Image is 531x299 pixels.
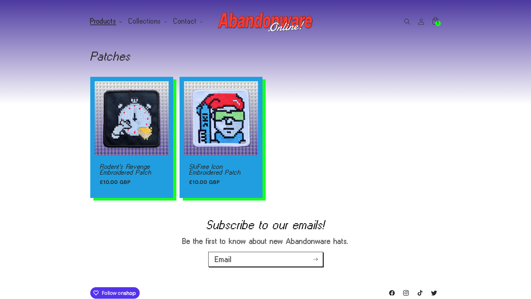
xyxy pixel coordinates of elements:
summary: Collections [125,15,170,28]
input: Email [209,252,323,266]
span: 1 [437,21,439,26]
button: Subscribe [309,252,323,267]
a: SkiFree Icon Embroidered Patch [189,164,253,175]
p: Be the first to know about new Abandonware hats. [154,237,377,246]
span: Contact [173,18,197,24]
h2: Subscribe to our emails! [29,220,502,230]
span: Products [90,18,116,24]
h1: Patches [90,51,441,61]
summary: Search [400,15,414,29]
a: Abandonware [215,6,316,37]
summary: Products [86,15,125,28]
span: Collections [129,18,161,24]
img: Abandonware [218,9,313,34]
a: Rodent's Revenge Embroidered Patch [100,164,164,175]
summary: Contact [170,15,205,28]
